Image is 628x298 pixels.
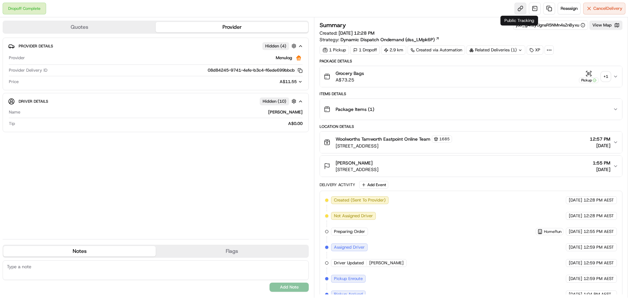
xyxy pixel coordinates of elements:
div: 1 Dropoff [350,45,380,55]
span: Knowledge Base [13,95,50,101]
span: Preparing Order [334,229,365,235]
div: A$0.00 [18,121,303,127]
button: Flags [156,246,308,256]
input: Got a question? Start typing here... [17,42,118,49]
div: [PERSON_NAME] [23,109,303,115]
span: Assigned Driver [334,244,365,250]
button: Pickup+1 [579,70,610,83]
span: [DATE] [569,213,582,219]
a: Dynamic Dispatch Ondemand (dss_LMpk6P) [340,36,440,43]
span: [STREET_ADDRESS] [336,143,452,149]
span: [PERSON_NAME] [336,160,373,166]
button: Package Items (1) [320,99,622,120]
button: Quotes [3,22,156,32]
div: Related Deliveries (1) [466,45,525,55]
span: Reassign [561,6,578,11]
a: Created via Automation [408,45,465,55]
span: Menulog [276,55,292,61]
button: View Map [589,21,622,30]
span: [DATE] [569,291,582,297]
span: 12:57 PM [590,136,610,142]
button: Reassign [558,3,581,14]
span: Woolworths Tamworth Eastpoint Online Team [336,136,430,142]
button: Start new chat [111,64,119,72]
span: Created (Sent To Provider) [334,197,386,203]
button: Provider DetailsHidden (4) [8,41,303,51]
div: + 1 [601,72,610,81]
button: Add Event [359,181,388,189]
button: A$11.55 [245,79,303,85]
button: Pickup [579,70,599,83]
span: Package Items ( 1 ) [336,106,374,113]
span: Provider Delivery ID [9,67,47,73]
div: 💻 [55,96,61,101]
span: [DATE] [569,260,582,266]
span: Created: [320,30,375,36]
button: Hidden (10) [260,97,298,105]
div: XP [527,45,543,55]
div: Location Details [320,124,622,129]
span: Name [9,109,20,115]
p: Welcome 👋 [7,26,119,37]
button: job_g4tuyUgnsR5NMn4sZnByxu [516,22,585,28]
span: Not Assigned Driver [334,213,373,219]
span: Driver Updated [334,260,364,266]
span: [PERSON_NAME] [369,260,404,266]
button: Grocery BagsA$73.25Pickup+1 [320,66,622,87]
span: [DATE] [569,229,582,235]
span: Tip [9,121,15,127]
button: Driver DetailsHidden (10) [8,96,303,107]
span: Cancel Delivery [593,6,622,11]
button: Woolworths Tamworth Eastpoint Online Team1685[STREET_ADDRESS]12:57 PM[DATE] [320,131,622,153]
span: 12:28 PM AEST [584,197,614,203]
div: Start new chat [22,62,107,69]
h3: Summary [320,22,346,28]
div: Public Tracking [500,16,538,26]
span: API Documentation [62,95,105,101]
img: 1736555255976-a54dd68f-1ca7-489b-9aae-adbdc363a1c4 [7,62,18,74]
div: 1 Pickup [320,45,349,55]
span: 12:55 PM AEST [584,229,614,235]
span: 1:04 PM AEST [584,291,611,297]
span: [DATE] [569,276,582,282]
span: Price [9,79,19,85]
img: Nash [7,7,20,20]
div: We're available if you need us! [22,69,83,74]
span: 12:59 PM AEST [584,260,614,266]
span: HomeRun [544,229,562,234]
span: Driver Details [19,99,48,104]
span: Provider Details [19,44,53,49]
button: Notes [3,246,156,256]
a: 💻API Documentation [53,92,108,104]
button: CancelDelivery [583,3,625,14]
span: Pickup Enroute [334,276,363,282]
button: Provider [156,22,308,32]
span: [DATE] [569,244,582,250]
span: [STREET_ADDRESS] [336,166,378,173]
span: Dynamic Dispatch Ondemand (dss_LMpk6P) [340,36,435,43]
span: [DATE] [593,166,610,173]
a: 📗Knowledge Base [4,92,53,104]
div: 2.9 km [381,45,406,55]
span: 1685 [439,136,450,142]
span: 12:28 PM AEST [584,213,614,219]
button: [PERSON_NAME][STREET_ADDRESS]1:55 PM[DATE] [320,156,622,177]
span: Hidden ( 4 ) [265,43,286,49]
div: Delivery Activity [320,182,355,187]
div: Strategy: [320,36,440,43]
span: 12:59 PM AEST [584,276,614,282]
span: A$73.25 [336,77,364,83]
a: Powered byPylon [46,111,79,116]
span: Grocery Bags [336,70,364,77]
div: Package Details [320,59,622,64]
button: 08d84245-9741-4efe-b3c4-f6ede699bbcb [208,67,303,73]
span: Provider [9,55,25,61]
span: 12:59 PM AEST [584,244,614,250]
span: A$11.55 [280,79,297,84]
img: justeat_logo.png [295,54,303,62]
span: Pickup Arrived [334,291,363,297]
span: 1:55 PM [593,160,610,166]
span: [DATE] [569,197,582,203]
